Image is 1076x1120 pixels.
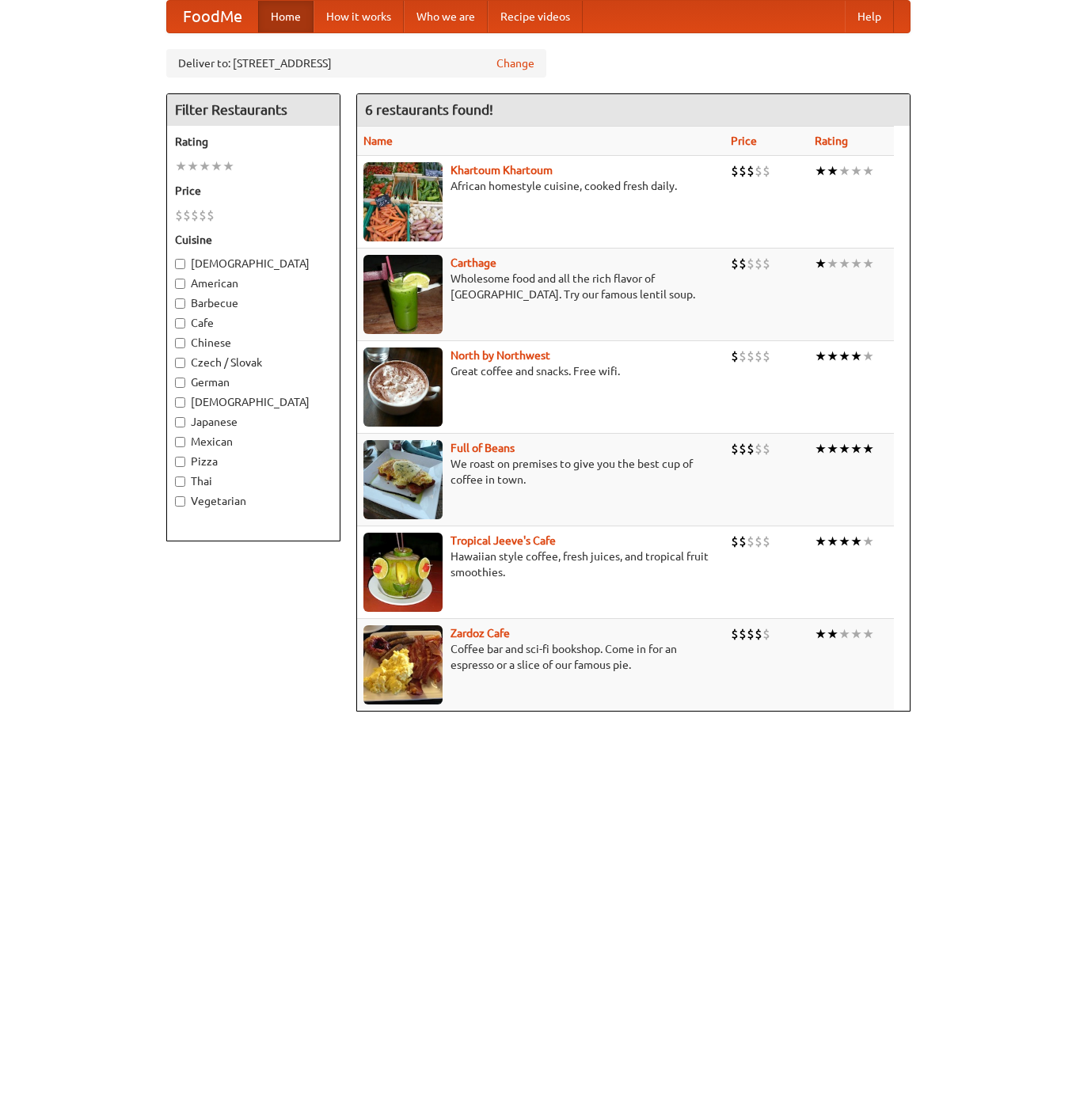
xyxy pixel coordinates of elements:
[762,255,770,272] li: $
[175,183,332,199] h5: Price
[175,232,332,248] h5: Cuisine
[175,374,332,390] label: German
[363,255,443,334] img: carthage.jpg
[363,625,443,704] img: zardoz.jpg
[815,162,827,180] li: ★
[175,134,332,150] h5: Rating
[850,347,862,365] li: ★
[850,625,862,643] li: ★
[815,440,827,457] li: ★
[175,315,332,331] label: Cafe
[838,162,850,180] li: ★
[838,440,850,457] li: ★
[451,349,550,362] b: North by Northwest
[175,394,332,410] label: [DEMOGRAPHIC_DATA]
[363,135,393,147] a: Name
[827,533,838,550] li: ★
[363,549,718,580] p: Hawaiian style coffee, fresh juices, and tropical fruit smoothies.
[175,417,185,427] input: Japanese
[207,207,215,224] li: $
[739,347,747,365] li: $
[731,625,739,643] li: $
[363,533,443,612] img: jeeves.jpg
[363,178,718,194] p: African homestyle cuisine, cooked fresh daily.
[363,440,443,519] img: beans.jpg
[747,533,755,550] li: $
[731,440,739,457] li: $
[815,625,827,643] li: ★
[175,437,185,447] input: Mexican
[175,358,185,368] input: Czech / Slovak
[363,363,718,379] p: Great coffee and snacks. Free wifi.
[850,440,862,457] li: ★
[731,162,739,180] li: $
[404,1,488,32] a: Who we are
[496,55,534,71] a: Change
[838,625,850,643] li: ★
[167,1,258,32] a: FoodMe
[175,414,332,430] label: Japanese
[739,255,747,272] li: $
[175,318,185,328] input: Cafe
[739,625,747,643] li: $
[451,627,510,640] a: Zardoz Cafe
[755,440,762,457] li: $
[363,641,718,673] p: Coffee bar and sci-fi bookshop. Come in for an espresso or a slice of our famous pie.
[827,625,838,643] li: ★
[731,347,739,365] li: $
[451,256,496,269] a: Carthage
[762,347,770,365] li: $
[862,162,874,180] li: ★
[175,454,332,469] label: Pizza
[762,625,770,643] li: $
[175,256,332,271] label: [DEMOGRAPHIC_DATA]
[762,533,770,550] li: $
[862,440,874,457] li: ★
[827,440,838,457] li: ★
[363,456,718,488] p: We roast on premises to give you the best cup of coffee in town.
[827,347,838,365] li: ★
[747,162,755,180] li: $
[175,207,183,224] li: $
[258,1,314,32] a: Home
[191,207,199,224] li: $
[762,162,770,180] li: $
[175,397,185,408] input: [DEMOGRAPHIC_DATA]
[175,476,185,487] input: Thai
[175,259,185,269] input: [DEMOGRAPHIC_DATA]
[175,298,185,309] input: Barbecue
[166,49,546,78] div: Deliver to: [STREET_ADDRESS]
[451,164,553,177] a: Khartoum Khartoum
[755,255,762,272] li: $
[175,158,187,175] li: ★
[175,295,332,311] label: Barbecue
[451,534,556,547] a: Tropical Jeeve's Cafe
[755,533,762,550] li: $
[731,255,739,272] li: $
[755,162,762,180] li: $
[747,255,755,272] li: $
[862,347,874,365] li: ★
[762,440,770,457] li: $
[199,158,211,175] li: ★
[838,533,850,550] li: ★
[838,347,850,365] li: ★
[850,533,862,550] li: ★
[175,493,332,509] label: Vegetarian
[175,457,185,467] input: Pizza
[175,378,185,388] input: German
[755,625,762,643] li: $
[731,135,757,147] a: Price
[845,1,894,32] a: Help
[850,255,862,272] li: ★
[731,533,739,550] li: $
[747,347,755,365] li: $
[314,1,404,32] a: How it works
[175,335,332,351] label: Chinese
[488,1,583,32] a: Recipe videos
[739,440,747,457] li: $
[175,434,332,450] label: Mexican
